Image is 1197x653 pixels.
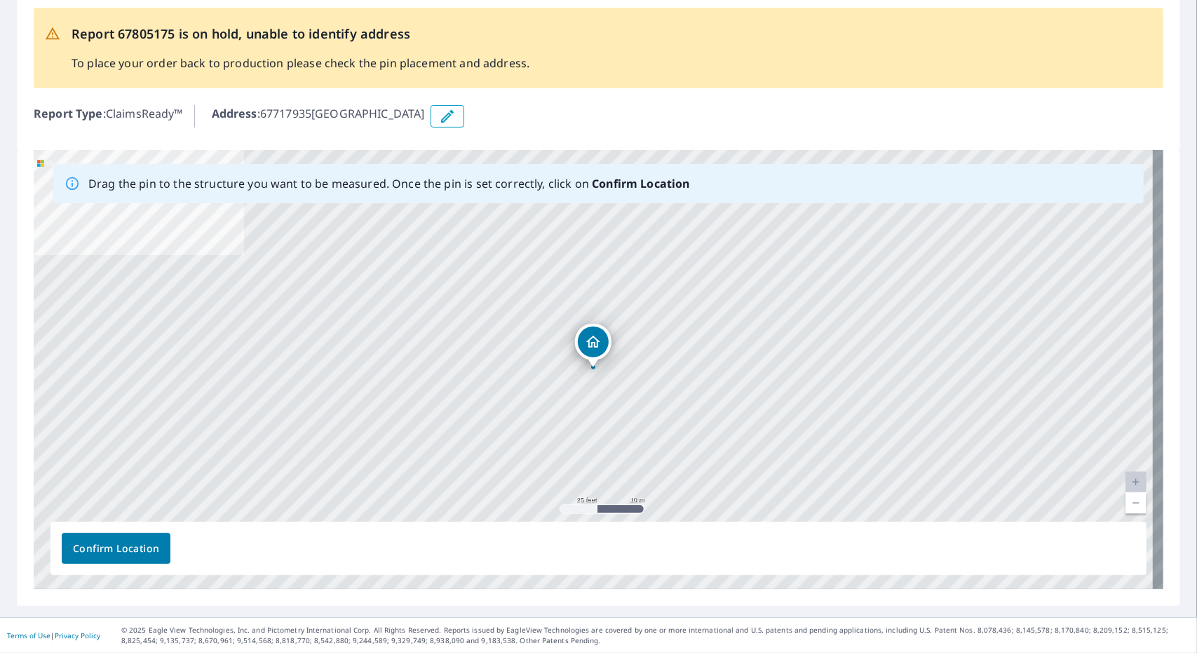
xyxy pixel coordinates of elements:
[55,631,100,640] a: Privacy Policy
[88,175,690,192] p: Drag the pin to the structure you want to be measured. Once the pin is set correctly, click on
[212,106,257,121] b: Address
[592,176,689,191] b: Confirm Location
[1125,493,1147,514] a: Current Level 20, Zoom Out
[121,625,1190,646] p: © 2025 Eagle View Technologies, Inc. and Pictometry International Corp. All Rights Reserved. Repo...
[72,55,529,71] p: To place your order back to production please check the pin placement and address.
[72,25,529,43] p: Report 67805175 is on hold, unable to identify address
[62,533,170,564] button: Confirm Location
[575,324,611,367] div: Dropped pin, building 1, Residential property, 67717935 Lakeshore, FL 33854
[7,631,100,640] p: |
[212,105,425,128] p: : 67717935[GEOGRAPHIC_DATA]
[34,106,103,121] b: Report Type
[1125,472,1147,493] a: Current Level 20, Zoom In Disabled
[34,105,183,128] p: : ClaimsReady™
[73,540,159,558] span: Confirm Location
[7,631,50,640] a: Terms of Use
